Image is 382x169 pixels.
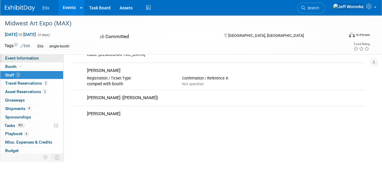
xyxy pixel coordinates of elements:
[27,106,31,111] span: 4
[353,43,370,46] div: Event Rating
[0,147,63,155] a: Budget
[5,98,25,102] span: Giveaways
[0,63,63,71] a: Booth
[0,79,63,87] a: Travel Reservations2
[297,3,325,13] a: Search
[0,96,63,104] a: Giveaways
[20,44,30,48] a: Edit
[5,5,35,11] img: ExhibitDay
[5,106,31,111] span: Shipments
[5,43,30,50] td: Tags
[0,138,63,146] a: Misc. Expenses & Credits
[40,153,51,161] td: Personalize Event Tab Strip
[305,6,319,10] span: Search
[18,32,23,37] span: to
[36,43,45,50] div: Etix
[47,43,71,50] div: single booth
[5,64,24,69] span: Booth
[5,56,39,60] span: Event Information
[24,132,29,136] span: 6
[0,105,63,113] a: Shipments4
[43,81,48,86] span: 2
[87,68,363,73] div: [PERSON_NAME]
[0,130,63,138] a: Playbook6
[87,81,173,87] div: comped with booth
[0,71,63,79] a: Staff4
[16,73,20,77] span: 4
[5,131,29,136] span: Playbook
[0,54,63,62] a: Event Information
[42,5,49,10] span: Etix
[5,148,19,153] span: Budget
[87,111,363,117] div: [PERSON_NAME]
[87,76,173,81] div: Registration / Ticket Type:
[43,89,47,94] span: 2
[17,123,25,128] span: 90%
[182,82,204,86] span: Not specified
[333,3,364,10] img: Jeff Woronka
[19,65,22,68] i: Booth reservation complete
[51,153,63,161] td: Toggle Event Tabs
[5,89,47,94] span: Asset Reservations
[3,18,339,29] div: Midwest Art Expo (MAX)
[182,76,268,81] div: Confirmation / Reference #:
[0,88,63,96] a: Asset Reservations2
[37,33,50,37] span: (4 days)
[98,31,214,42] div: Committed
[0,122,63,130] a: Tasks90%
[5,32,36,37] span: [DATE] [DATE]
[228,33,303,38] span: [GEOGRAPHIC_DATA], [GEOGRAPHIC_DATA]
[5,123,25,128] span: Tasks
[349,32,355,37] img: Format-Inperson.png
[5,73,20,77] span: Staff
[356,33,370,37] div: In-Person
[5,115,31,119] span: Sponsorships
[5,81,48,86] span: Travel Reservations
[87,95,363,101] div: [PERSON_NAME] ([PERSON_NAME])
[316,31,370,41] div: Event Format
[5,140,52,145] span: Misc. Expenses & Credits
[0,113,63,121] a: Sponsorships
